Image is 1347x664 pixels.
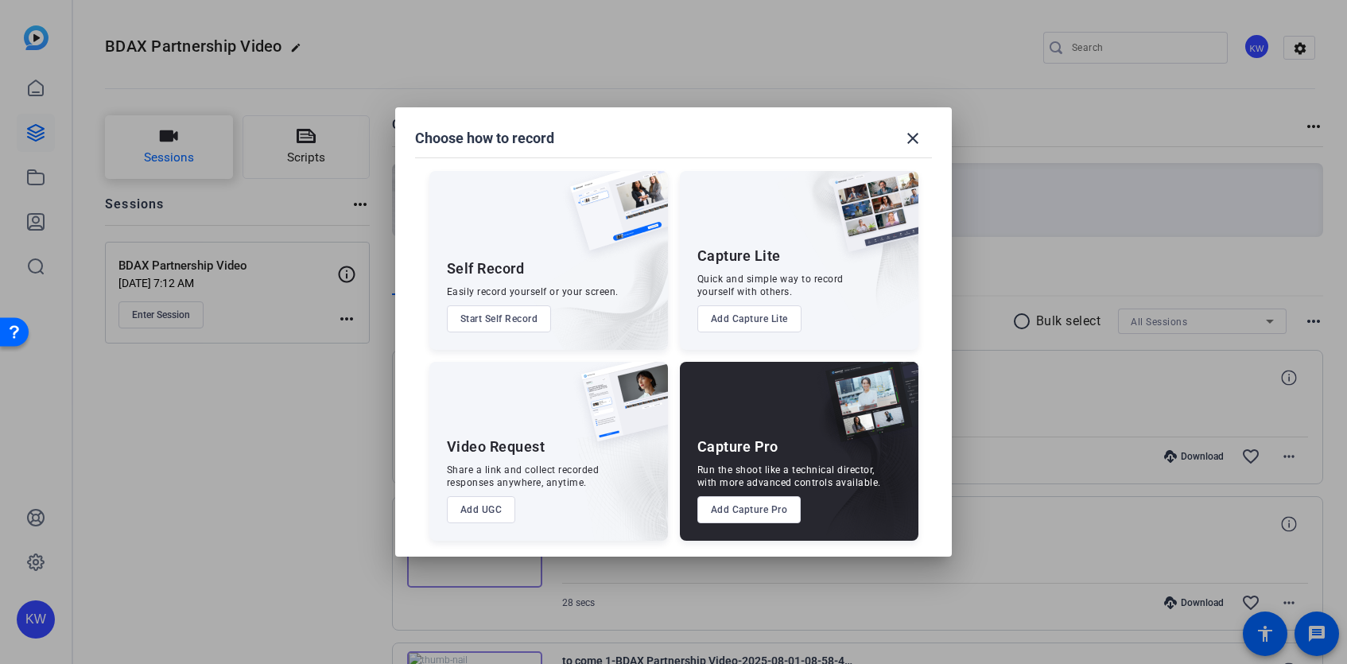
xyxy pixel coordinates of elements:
div: Easily record yourself or your screen. [447,285,619,298]
div: Capture Pro [697,437,778,456]
img: capture-lite.png [820,171,918,268]
div: Run the shoot like a technical director, with more advanced controls available. [697,464,881,489]
img: embarkstudio-capture-pro.png [801,382,918,541]
div: Self Record [447,259,525,278]
div: Video Request [447,437,545,456]
img: ugc-content.png [569,362,668,458]
img: self-record.png [558,171,668,266]
img: capture-pro.png [813,362,918,459]
button: Add Capture Pro [697,496,802,523]
mat-icon: close [903,129,922,148]
img: embarkstudio-capture-lite.png [776,171,918,330]
div: Capture Lite [697,247,781,266]
div: Quick and simple way to record yourself with others. [697,273,844,298]
h1: Choose how to record [415,129,554,148]
div: Share a link and collect recorded responses anywhere, anytime. [447,464,600,489]
button: Add UGC [447,496,516,523]
img: embarkstudio-self-record.png [530,205,668,350]
button: Add Capture Lite [697,305,802,332]
img: embarkstudio-ugc-content.png [576,411,668,541]
button: Start Self Record [447,305,552,332]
